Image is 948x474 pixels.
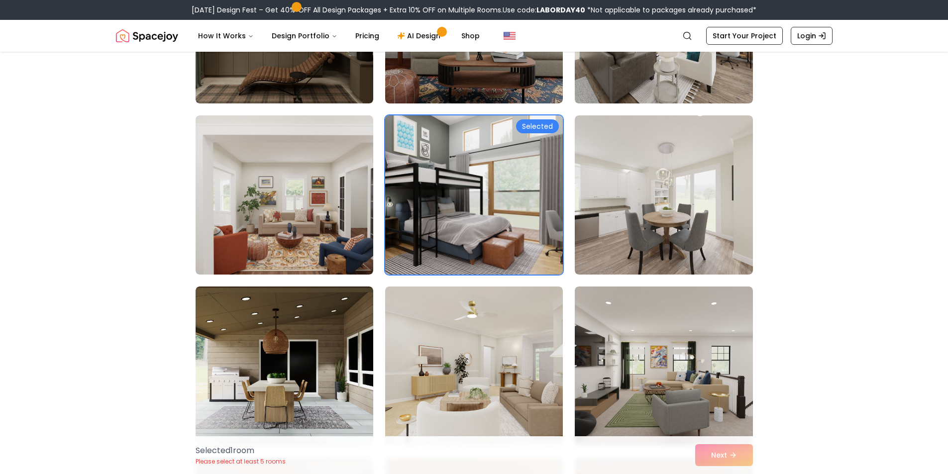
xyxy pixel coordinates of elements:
[575,286,752,446] img: Room room-51
[196,458,286,466] p: Please select at least 5 rooms
[706,27,783,45] a: Start Your Project
[381,111,567,279] img: Room room-47
[116,20,833,52] nav: Global
[190,26,488,46] nav: Main
[196,286,373,446] img: Room room-49
[196,115,373,275] img: Room room-46
[791,27,833,45] a: Login
[504,30,516,42] img: United States
[516,119,559,133] div: Selected
[116,26,178,46] a: Spacejoy
[503,5,585,15] span: Use code:
[347,26,387,46] a: Pricing
[453,26,488,46] a: Shop
[116,26,178,46] img: Spacejoy Logo
[389,26,451,46] a: AI Design
[536,5,585,15] b: LABORDAY40
[264,26,345,46] button: Design Portfolio
[192,5,756,15] div: [DATE] Design Fest – Get 40% OFF All Design Packages + Extra 10% OFF on Multiple Rooms.
[385,286,563,446] img: Room room-50
[196,445,286,457] p: Selected 1 room
[575,115,752,275] img: Room room-48
[190,26,262,46] button: How It Works
[585,5,756,15] span: *Not applicable to packages already purchased*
